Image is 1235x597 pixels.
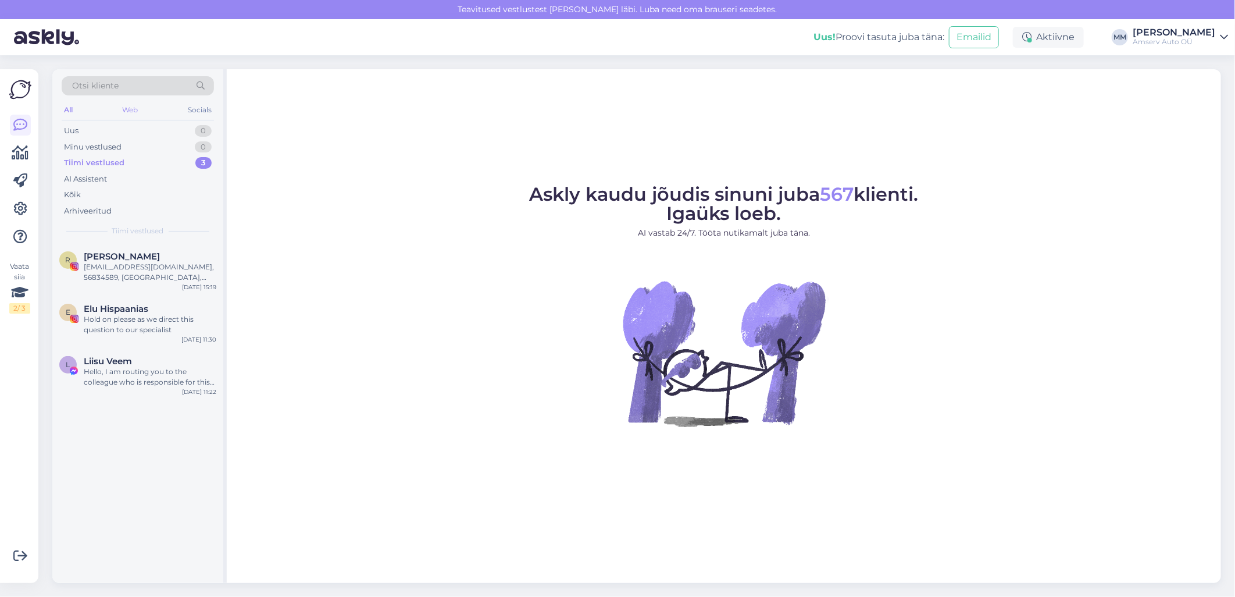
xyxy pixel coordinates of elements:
div: 0 [195,141,212,153]
img: Askly Logo [9,79,31,101]
span: E [66,308,70,317]
div: AI Assistent [64,173,107,185]
div: MM [1112,29,1128,45]
div: Arhiveeritud [64,205,112,217]
div: Socials [185,102,214,118]
span: Elu Hispaanias [84,304,148,314]
div: Amserv Auto OÜ [1133,37,1215,47]
div: [DATE] 11:30 [181,335,216,344]
div: All [62,102,75,118]
div: [EMAIL_ADDRESS][DOMAIN_NAME], 56834589, [GEOGRAPHIC_DATA], [PERSON_NAME], [GEOGRAPHIC_DATA] 8-8. ... [84,262,216,283]
div: Hold on please as we direct this question to our specialist [84,314,216,335]
span: L [66,360,70,369]
div: 3 [195,157,212,169]
div: Kõik [64,189,81,201]
span: Liisu Veem [84,356,132,367]
a: [PERSON_NAME]Amserv Auto OÜ [1133,28,1228,47]
div: 2 / 3 [9,303,30,314]
span: Raul Urbel [84,251,160,262]
span: Askly kaudu jõudis sinuni juba klienti. Igaüks loeb. [530,183,919,225]
div: Uus [64,125,78,137]
span: Tiimi vestlused [112,226,164,236]
span: Otsi kliente [72,80,119,92]
div: [DATE] 15:19 [182,283,216,292]
div: Aktiivne [1013,27,1084,48]
button: Emailid [949,26,999,48]
div: Proovi tasuta juba täna: [813,30,944,44]
div: Vaata siia [9,261,30,314]
p: AI vastab 24/7. Tööta nutikamalt juba täna. [530,227,919,239]
img: No Chat active [619,248,829,458]
div: Web [120,102,141,118]
div: Minu vestlused [64,141,122,153]
div: 0 [195,125,212,137]
b: Uus! [813,31,836,42]
span: 567 [820,183,854,205]
div: Hello, I am routing you to the colleague who is responsible for this topic. Please wait a little. [84,367,216,388]
div: [PERSON_NAME] [1133,28,1215,37]
span: R [66,255,71,264]
div: [DATE] 11:22 [182,388,216,396]
div: Tiimi vestlused [64,157,124,169]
